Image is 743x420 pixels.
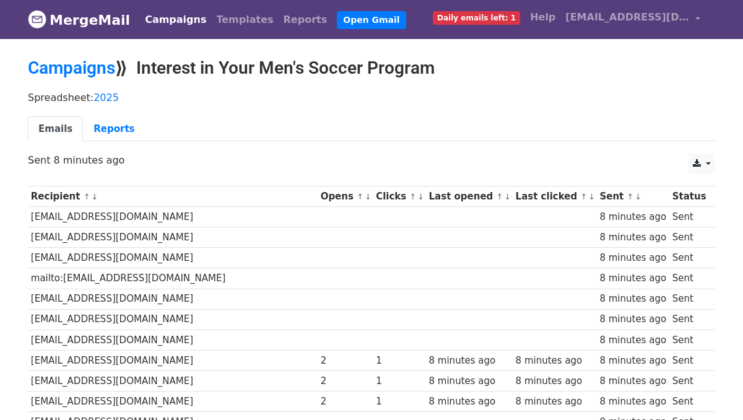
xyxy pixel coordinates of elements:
td: mailto:[EMAIL_ADDRESS][DOMAIN_NAME] [28,268,318,289]
td: [EMAIL_ADDRESS][DOMAIN_NAME] [28,392,318,412]
div: 8 minutes ago [599,395,666,409]
a: ↑ [580,192,587,201]
a: Reports [279,7,332,32]
div: 8 minutes ago [599,230,666,245]
td: Sent [669,350,709,370]
th: Status [669,186,709,207]
a: ↓ [635,192,641,201]
p: Spreadsheet: [28,91,715,104]
div: 1 [376,395,423,409]
a: ↑ [84,192,90,201]
th: Opens [318,186,373,207]
span: [EMAIL_ADDRESS][DOMAIN_NAME] [565,10,689,25]
a: Campaigns [28,58,115,78]
div: 8 minutes ago [516,374,594,388]
div: 8 minutes ago [516,354,594,368]
a: ↓ [504,192,511,201]
a: ↑ [497,192,503,201]
th: Last clicked [513,186,597,207]
a: ↑ [410,192,417,201]
a: Campaigns [140,7,211,32]
div: 8 minutes ago [599,374,666,388]
a: 2025 [93,92,119,103]
a: Help [525,5,560,30]
div: 8 minutes ago [599,292,666,306]
td: [EMAIL_ADDRESS][DOMAIN_NAME] [28,248,318,268]
th: Last opened [426,186,513,207]
a: Open Gmail [337,11,406,29]
td: [EMAIL_ADDRESS][DOMAIN_NAME] [28,370,318,391]
td: Sent [669,330,709,350]
td: [EMAIL_ADDRESS][DOMAIN_NAME] [28,227,318,248]
td: [EMAIL_ADDRESS][DOMAIN_NAME] [28,207,318,227]
a: Daily emails left: 1 [428,5,525,30]
a: ↑ [357,192,363,201]
img: MergeMail logo [28,10,46,28]
a: Emails [28,116,83,142]
td: Sent [669,289,709,309]
div: 8 minutes ago [599,251,666,265]
td: Sent [669,309,709,330]
span: Daily emails left: 1 [433,11,520,25]
a: [EMAIL_ADDRESS][DOMAIN_NAME] [560,5,705,34]
td: Sent [669,392,709,412]
div: 2 [321,374,370,388]
div: 1 [376,374,423,388]
th: Clicks [373,186,425,207]
td: [EMAIL_ADDRESS][DOMAIN_NAME] [28,350,318,370]
div: 8 minutes ago [599,354,666,368]
a: ↑ [627,192,634,201]
td: [EMAIL_ADDRESS][DOMAIN_NAME] [28,330,318,350]
a: MergeMail [28,7,130,33]
a: ↓ [91,192,98,201]
div: 8 minutes ago [516,395,594,409]
a: Reports [83,116,145,142]
th: Sent [597,186,669,207]
div: 2 [321,395,370,409]
th: Recipient [28,186,318,207]
div: 2 [321,354,370,368]
a: ↓ [417,192,424,201]
div: 8 minutes ago [429,374,510,388]
div: 8 minutes ago [599,271,666,286]
div: 8 minutes ago [599,210,666,224]
td: [EMAIL_ADDRESS][DOMAIN_NAME] [28,289,318,309]
a: ↓ [588,192,595,201]
div: 1 [376,354,423,368]
a: Templates [211,7,278,32]
td: Sent [669,268,709,289]
iframe: Chat Widget [681,361,743,420]
h2: ⟫ Interest in Your Men's Soccer Program [28,58,715,79]
p: Sent 8 minutes ago [28,154,715,167]
td: Sent [669,370,709,391]
div: 8 minutes ago [429,395,510,409]
td: Sent [669,227,709,248]
div: 8 minutes ago [599,333,666,348]
div: 8 minutes ago [599,312,666,326]
a: ↓ [365,192,371,201]
td: [EMAIL_ADDRESS][DOMAIN_NAME] [28,309,318,330]
td: Sent [669,207,709,227]
div: 8 minutes ago [429,354,510,368]
td: Sent [669,248,709,268]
